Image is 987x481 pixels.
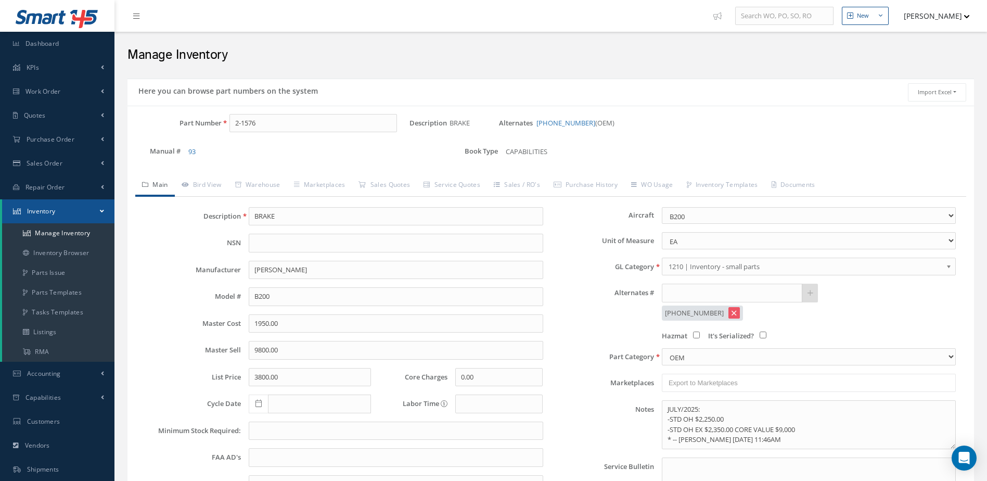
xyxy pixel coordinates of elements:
a: Purchase History [547,175,624,197]
span: Customers [27,417,60,426]
span: Dashboard [25,39,59,48]
label: Part Category [551,353,654,361]
label: Description [409,119,447,127]
span: 1210 | Inventory - small parts [669,260,942,273]
span: Accounting [27,369,61,378]
span: Vendors [25,441,50,450]
span: Hazmat [662,331,687,340]
a: Listings [2,322,114,342]
button: Import Excel [908,83,966,102]
span: Purchase Order [27,135,74,144]
span: Sales Order [27,159,62,168]
a: Documents [765,175,822,197]
a: Marketplaces [287,175,352,197]
label: Description [138,212,241,220]
a: Inventory Browser [2,243,114,263]
span: CAPABILITIES [506,147,547,156]
a: Sales Quotes [352,175,417,197]
label: NSN [138,239,241,247]
a: Inventory Templates [680,175,765,197]
label: Master Sell [138,346,241,354]
span: Quotes [24,111,46,120]
span: (OEM) [536,118,614,128]
input: It's Serialized? [760,332,766,338]
input: Search WO, PO, SO, RO [735,7,834,26]
label: Manufacturer [138,266,241,274]
span: Work Order [25,87,61,96]
a: 93 [188,147,196,156]
a: RMA [2,342,114,362]
a: Parts Templates [2,283,114,302]
label: Alternates # [551,289,654,297]
a: WO Usage [624,175,680,197]
label: Cycle Date [138,400,241,408]
label: Part Number [127,119,222,127]
label: Labor Time [379,400,447,408]
a: [PHONE_NUMBER] [536,118,595,128]
label: Manual # [127,145,181,157]
label: Notes [551,400,654,449]
h2: Manage Inventory [127,47,974,63]
span: It's Serialized? [708,331,754,340]
button: New [842,7,889,25]
label: Master Cost [138,320,241,327]
span: [PHONE_NUMBER] [665,309,724,317]
span: Repair Order [25,183,65,192]
a: Manage Inventory [2,223,114,243]
a: Tasks Templates [2,302,114,322]
input: Hazmat [693,332,700,338]
label: Model # [138,293,241,300]
label: Minimum Stock Required: [138,427,241,435]
label: Core Charges [379,373,447,381]
label: GL Category [551,263,654,271]
textarea: Notes [662,400,956,449]
a: Parts Issue [2,263,114,283]
span: BRAKE [450,114,474,133]
label: Marketplaces [551,379,654,387]
a: Bird View [175,175,228,197]
a: Sales / RO's [487,175,547,197]
label: List Price [138,373,241,381]
div: Open Intercom Messenger [952,446,977,471]
a: Inventory [2,199,114,223]
div: New [857,11,869,20]
label: Unit of Measure [551,237,654,245]
span: Shipments [27,465,59,474]
label: Alternates [499,119,535,127]
button: [PERSON_NAME] [894,6,970,26]
a: Warehouse [228,175,287,197]
label: Book Type [445,145,498,157]
a: Main [135,175,175,197]
h5: Here you can browse part numbers on the system [135,83,318,96]
span: Capabilities [25,393,61,402]
span: Inventory [27,207,56,216]
label: FAA AD's [138,453,241,461]
span: KPIs [27,63,39,72]
a: Service Quotes [417,175,487,197]
label: Aircraft [551,211,654,219]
